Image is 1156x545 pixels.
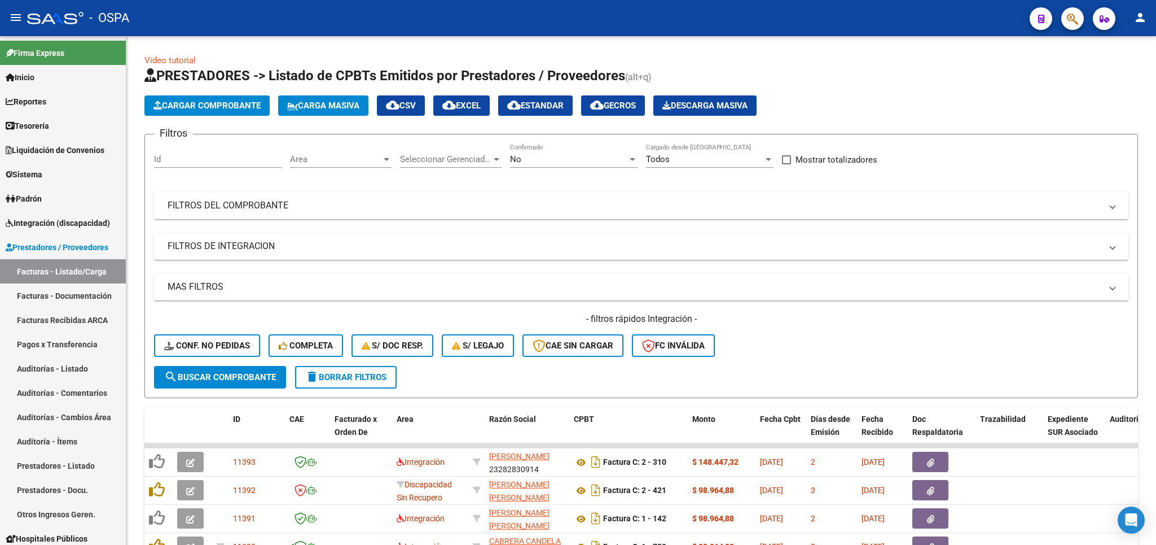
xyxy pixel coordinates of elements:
[1133,11,1147,24] mat-icon: person
[154,125,193,141] h3: Filtros
[154,366,286,389] button: Buscar Comprobante
[489,452,550,461] span: [PERSON_NAME]
[6,241,108,254] span: Prestadores / Proveedores
[386,101,416,111] span: CSV
[168,240,1101,252] mat-panel-title: FILTROS DE INTEGRACION
[662,101,748,111] span: Descarga Masiva
[625,72,652,82] span: (alt+q)
[154,273,1128,300] mat-expansion-panel-header: MAS FILTROS
[908,407,975,457] datatable-header-cell: Doc Respaldatoria
[485,407,569,457] datatable-header-cell: Razón Social
[290,154,381,164] span: Area
[975,407,1043,457] datatable-header-cell: Trazabilidad
[6,533,87,545] span: Hospitales Públicos
[278,95,368,116] button: Carga Masiva
[498,95,573,116] button: Estandar
[861,486,885,495] span: [DATE]
[144,55,196,66] a: Video tutorial
[6,217,110,229] span: Integración (discapacidad)
[688,407,755,457] datatable-header-cell: Monto
[755,407,806,457] datatable-header-cell: Fecha Cpbt
[233,457,256,466] span: 11393
[489,507,565,530] div: 27177113773
[168,199,1101,212] mat-panel-title: FILTROS DEL COMPROBANTE
[507,101,564,111] span: Estandar
[154,233,1128,260] mat-expansion-panel-header: FILTROS DE INTEGRACION
[6,120,49,132] span: Tesorería
[164,372,276,382] span: Buscar Comprobante
[692,457,739,466] strong: $ 148.447,32
[489,415,536,424] span: Razón Social
[632,334,715,357] button: FC Inválida
[295,366,397,389] button: Borrar Filtros
[980,415,1026,424] span: Trazabilidad
[590,98,604,112] mat-icon: cloud_download
[1048,415,1098,437] span: Expediente SUR Asociado
[760,415,801,424] span: Fecha Cpbt
[392,407,468,457] datatable-header-cell: Area
[335,415,377,437] span: Facturado x Orden De
[603,458,666,467] strong: Factura C: 2 - 310
[233,514,256,523] span: 11391
[330,407,392,457] datatable-header-cell: Facturado x Orden De
[795,153,877,167] span: Mostrar totalizadores
[233,415,240,424] span: ID
[590,101,636,111] span: Gecros
[287,101,359,111] span: Carga Masiva
[1118,507,1145,534] div: Open Intercom Messenger
[806,407,857,457] datatable-header-cell: Días desde Emisión
[522,334,623,357] button: CAE SIN CARGAR
[6,47,64,59] span: Firma Express
[362,341,424,351] span: S/ Doc Resp.
[861,514,885,523] span: [DATE]
[588,453,603,471] i: Descargar documento
[397,480,452,502] span: Discapacidad Sin Recupero
[289,415,304,424] span: CAE
[6,95,46,108] span: Reportes
[433,95,490,116] button: EXCEL
[588,481,603,499] i: Descargar documento
[642,341,705,351] span: FC Inválida
[692,514,734,523] strong: $ 98.964,88
[6,71,34,84] span: Inicio
[760,514,783,523] span: [DATE]
[861,457,885,466] span: [DATE]
[442,98,456,112] mat-icon: cloud_download
[89,6,129,30] span: - OSPA
[489,478,565,502] div: 27369015082
[507,98,521,112] mat-icon: cloud_download
[692,415,715,424] span: Monto
[811,514,815,523] span: 2
[603,486,666,495] strong: Factura C: 2 - 421
[442,334,514,357] button: S/ legajo
[153,101,261,111] span: Cargar Comprobante
[154,334,260,357] button: Conf. no pedidas
[646,154,670,164] span: Todos
[164,370,178,383] mat-icon: search
[6,144,104,156] span: Liquidación de Convenios
[653,95,757,116] app-download-masive: Descarga masiva de comprobantes (adjuntos)
[400,154,491,164] span: Seleccionar Gerenciador
[228,407,285,457] datatable-header-cell: ID
[603,515,666,524] strong: Factura C: 1 - 142
[386,98,399,112] mat-icon: cloud_download
[397,457,445,466] span: Integración
[6,193,42,205] span: Padrón
[305,370,319,383] mat-icon: delete
[442,101,481,111] span: EXCEL
[154,192,1128,219] mat-expansion-panel-header: FILTROS DEL COMPROBANTE
[510,154,521,164] span: No
[305,372,386,382] span: Borrar Filtros
[489,450,565,474] div: 23282830914
[912,415,963,437] span: Doc Respaldatoria
[857,407,908,457] datatable-header-cell: Fecha Recibido
[569,407,688,457] datatable-header-cell: CPBT
[144,95,270,116] button: Cargar Comprobante
[489,480,550,502] span: [PERSON_NAME] [PERSON_NAME]
[811,457,815,466] span: 2
[377,95,425,116] button: CSV
[452,341,504,351] span: S/ legajo
[269,334,343,357] button: Completa
[154,313,1128,325] h4: - filtros rápidos Integración -
[533,341,613,351] span: CAE SIN CARGAR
